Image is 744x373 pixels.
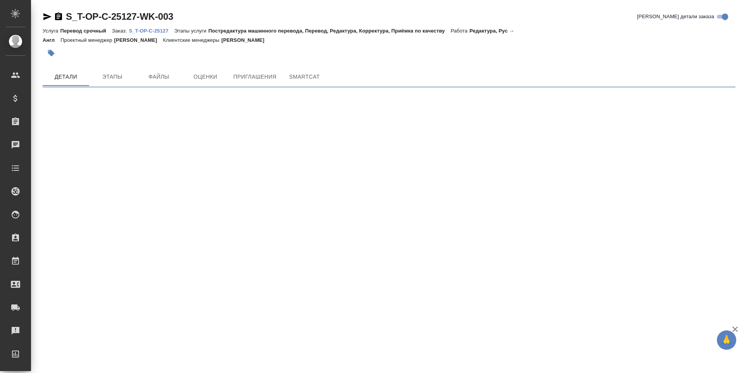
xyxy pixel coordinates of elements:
p: Этапы услуги [174,28,208,34]
p: Проектный менеджер [60,37,114,43]
span: Оценки [187,72,224,82]
button: Добавить тэг [43,45,60,62]
p: Перевод срочный [60,28,112,34]
p: Услуга [43,28,60,34]
a: S_T-OP-C-25127-WK-003 [66,11,173,22]
p: Работа [451,28,470,34]
span: SmartCat [286,72,323,82]
button: 🙏 [717,330,736,350]
p: [PERSON_NAME] [114,37,163,43]
span: Этапы [94,72,131,82]
span: Детали [47,72,84,82]
span: 🙏 [720,332,733,348]
button: Скопировать ссылку [54,12,63,21]
span: [PERSON_NAME] детали заказа [637,13,714,21]
span: Приглашения [233,72,277,82]
button: Скопировать ссылку для ЯМессенджера [43,12,52,21]
span: Файлы [140,72,177,82]
p: Постредактура машинного перевода, Перевод, Редактура, Корректура, Приёмка по качеству [208,28,451,34]
p: S_T-OP-C-25127 [129,28,174,34]
a: S_T-OP-C-25127 [129,27,174,34]
p: Заказ: [112,28,129,34]
p: [PERSON_NAME] [221,37,270,43]
p: Клиентские менеджеры [163,37,222,43]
